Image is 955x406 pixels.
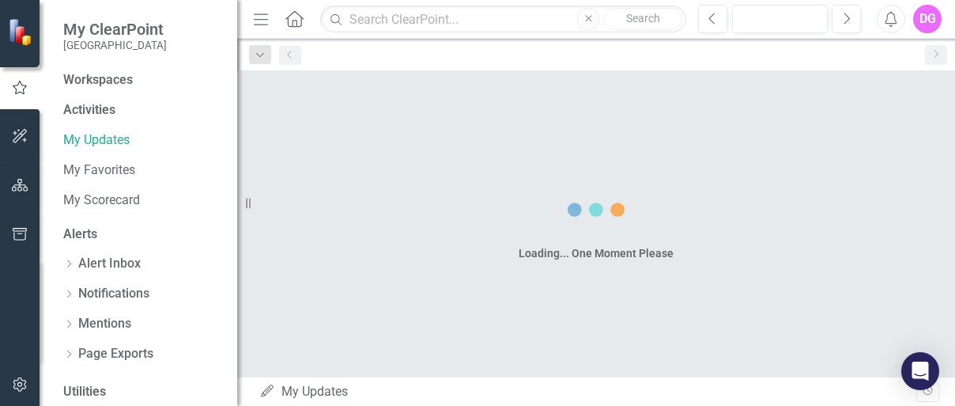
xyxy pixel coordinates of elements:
a: Alert Inbox [78,255,141,273]
div: Alerts [63,226,221,244]
div: Open Intercom Messenger [901,352,939,390]
a: My Favorites [63,161,221,180]
div: Utilities [63,383,221,401]
span: My ClearPoint [63,20,167,39]
a: My Updates [63,131,221,150]
a: My Scorecard [63,192,221,210]
small: [GEOGRAPHIC_DATA] [63,39,167,51]
a: Page Exports [78,345,153,363]
button: DG [913,5,942,33]
div: Loading... One Moment Please [519,245,674,261]
a: Mentions [78,315,131,333]
input: Search ClearPoint... [320,6,686,33]
div: Workspaces [63,71,133,89]
a: Notifications [78,285,149,303]
span: Search [626,12,660,25]
div: My Updates [259,383,916,401]
div: Activities [63,101,221,120]
img: ClearPoint Strategy [8,18,36,46]
button: Search [603,8,682,30]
